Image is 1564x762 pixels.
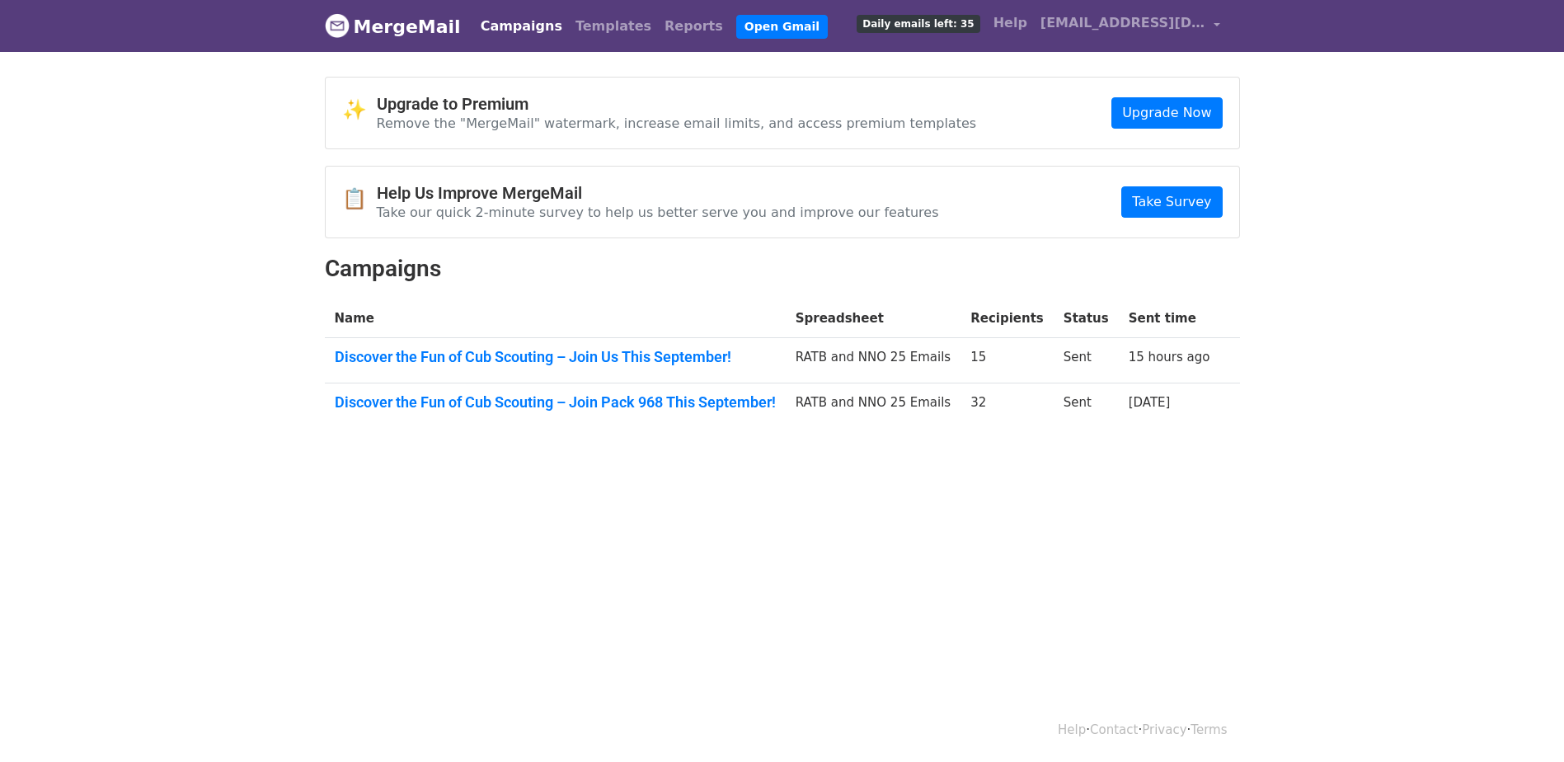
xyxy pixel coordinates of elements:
[325,13,350,38] img: MergeMail logo
[1040,13,1205,33] span: [EMAIL_ADDRESS][DOMAIN_NAME]
[325,255,1240,283] h2: Campaigns
[1129,395,1171,410] a: [DATE]
[857,15,979,33] span: Daily emails left: 35
[377,183,939,203] h4: Help Us Improve MergeMail
[1090,722,1138,737] a: Contact
[342,98,377,122] span: ✨
[987,7,1034,40] a: Help
[377,204,939,221] p: Take our quick 2-minute survey to help us better serve you and improve our features
[342,187,377,211] span: 📋
[1121,186,1222,218] a: Take Survey
[960,299,1054,338] th: Recipients
[786,338,961,383] td: RATB and NNO 25 Emails
[658,10,730,43] a: Reports
[325,9,461,44] a: MergeMail
[960,338,1054,383] td: 15
[850,7,986,40] a: Daily emails left: 35
[335,393,776,412] a: Discover the Fun of Cub Scouting – Join Pack 968 This September!
[1191,722,1227,737] a: Terms
[736,15,828,39] a: Open Gmail
[960,383,1054,427] td: 32
[1129,350,1210,365] a: 15 hours ago
[1119,299,1220,338] th: Sent time
[786,383,961,427] td: RATB and NNO 25 Emails
[377,94,977,114] h4: Upgrade to Premium
[335,348,776,366] a: Discover the Fun of Cub Scouting – Join Us This September!
[474,10,569,43] a: Campaigns
[377,115,977,132] p: Remove the "MergeMail" watermark, increase email limits, and access premium templates
[1034,7,1227,45] a: [EMAIL_ADDRESS][DOMAIN_NAME]
[1054,383,1119,427] td: Sent
[1054,338,1119,383] td: Sent
[1054,299,1119,338] th: Status
[569,10,658,43] a: Templates
[1058,722,1086,737] a: Help
[1142,722,1186,737] a: Privacy
[1111,97,1222,129] a: Upgrade Now
[325,299,786,338] th: Name
[786,299,961,338] th: Spreadsheet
